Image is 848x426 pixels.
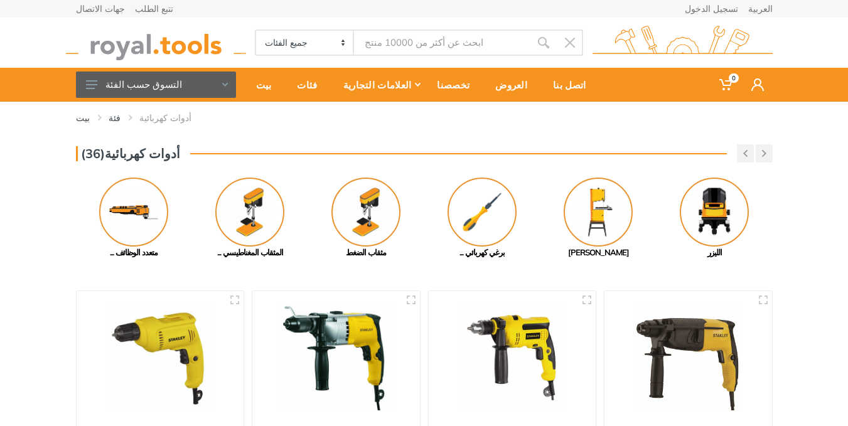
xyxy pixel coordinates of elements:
[707,247,722,257] font: الليزر
[553,79,586,91] font: اتصل بنا
[135,3,173,14] font: تتبع الطلب
[76,112,90,124] a: بيت
[459,247,505,257] font: برغي كهربائي ...
[331,178,400,247] img: رويال - مثقاب
[247,68,289,102] a: بيت
[540,178,657,259] a: [PERSON_NAME]
[76,72,236,98] button: التسوق حسب الفئة
[437,79,470,91] font: تخصصنا
[748,4,773,13] a: العربية
[88,302,233,411] img: رويال تولز - مثقاب دوار 10 مم 550 واط
[139,112,191,124] font: أدوات كهربائية
[76,3,125,14] font: جهات الاتصال
[564,178,633,247] img: رويال - منشار شريطي
[66,26,246,60] img: شعار royal.tools
[308,178,424,259] a: مثقاب الضغط
[215,178,284,247] img: رويال - مثقاب مغناطيسي
[264,302,409,411] img: رويال تولز - مثقاب قرع ١٣ مم ٧٢٠ واط
[680,178,749,247] img: رويال - ليزر
[544,68,603,102] a: اتصل بنا
[448,178,517,247] img: رويال - مفك كهربائي
[685,4,738,13] a: تسجيل الدخول
[440,302,585,411] img: رويال تولز - مثقاب قرع ١٣ مم ٦٥٠ واط
[76,112,773,124] nav: فتات الخبز
[685,3,738,14] font: تسجيل الدخول
[76,178,192,259] a: متعدد الوظائف ...
[748,3,773,14] font: العربية
[346,247,386,257] font: مثقاب الضغط
[105,78,182,90] font: التسوق حسب الفئة
[354,29,530,56] input: البحث في الموقع
[486,68,544,102] a: العروض
[217,247,283,257] font: المثقاب المغناطيسي ...
[657,178,773,259] a: الليزر
[135,4,173,13] a: تتبع الطلب
[732,74,736,82] font: 0
[192,178,308,259] a: المثقاب المغناطيسي ...
[76,4,125,13] a: جهات الاتصال
[343,79,412,91] font: العلامات التجارية
[616,302,761,411] img: Royal Tools - مطرقة SDS-Plus مقاس 20 مم 650 واط وضعين
[711,68,743,102] a: 0
[568,247,629,257] font: [PERSON_NAME]
[81,146,180,161] font: أدوات كهربائية(36)
[288,68,334,102] a: فئات
[109,112,121,124] a: فئة
[256,79,272,91] font: بيت
[297,79,317,91] font: فئات
[256,31,355,55] select: فئة
[495,79,527,91] font: العروض
[110,247,158,257] font: متعدد الوظائف ...
[99,178,168,247] img: رويال - أدوات متعددة الوظائف
[428,68,486,102] a: تخصصنا
[424,178,540,259] a: برغي كهربائي ...
[593,26,773,60] img: شعار royal.tools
